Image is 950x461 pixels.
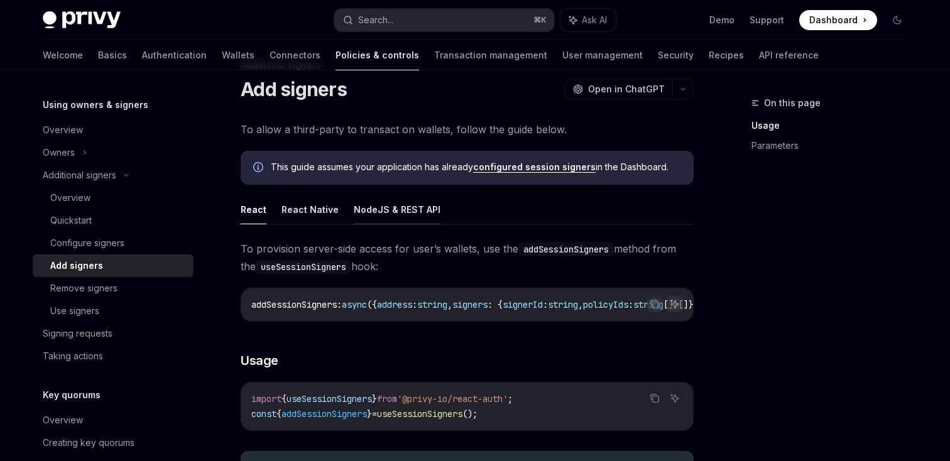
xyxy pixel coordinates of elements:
span: Open in ChatGPT [588,83,665,95]
span: = [372,408,377,420]
a: Remove signers [33,277,194,300]
a: Policies & controls [336,40,419,70]
a: configured session signers [473,161,596,173]
h5: Using owners & signers [43,97,148,112]
span: : [543,299,548,310]
span: signerId [503,299,543,310]
div: Use signers [50,303,99,318]
a: Recipes [709,40,744,70]
span: To allow a third-party to transact on wallets, follow the guide below. [241,121,694,138]
a: Quickstart [33,209,194,232]
a: Parameters [751,136,917,156]
span: Dashboard [809,14,858,26]
code: useSessionSigners [256,260,351,274]
span: address [377,299,412,310]
span: useSessionSigners [287,393,372,404]
div: Owners [43,145,75,160]
a: Support [750,14,784,26]
a: Welcome [43,40,83,70]
div: Search... [358,13,393,28]
button: Open in ChatGPT [565,79,672,100]
a: API reference [759,40,819,70]
span: : { [488,299,503,310]
span: This guide assumes your application has already in the Dashboard. [271,161,681,173]
span: []}[]}) [663,299,699,310]
code: addSessionSigners [518,242,614,256]
span: signers [452,299,488,310]
a: Configure signers [33,232,194,254]
span: from [377,393,397,404]
span: addSessionSigners [251,299,337,310]
span: const [251,408,276,420]
span: ⌘ K [533,15,547,25]
button: Ask AI [560,9,616,31]
button: NodeJS & REST API [354,195,440,224]
a: Overview [33,187,194,209]
div: Add signers [50,258,103,273]
a: Use signers [33,300,194,322]
button: Copy the contents from the code block [647,296,663,312]
a: User management [562,40,643,70]
span: (); [462,408,478,420]
a: Connectors [270,40,320,70]
a: Basics [98,40,127,70]
a: Add signers [33,254,194,277]
span: addSessionSigners [281,408,367,420]
div: Quickstart [50,213,92,228]
a: Overview [33,409,194,431]
div: Taking actions [43,349,103,364]
span: import [251,393,281,404]
span: : [337,299,342,310]
div: Creating key quorums [43,435,134,450]
svg: Info [253,162,266,175]
span: { [281,393,287,404]
a: Security [658,40,694,70]
a: Taking actions [33,345,194,367]
div: Overview [43,413,83,428]
img: dark logo [43,11,121,29]
span: , [578,299,583,310]
span: } [367,408,372,420]
span: ({ [367,299,377,310]
div: Signing requests [43,326,112,341]
span: To provision server-side access for user’s wallets, use the method from the hook: [241,240,694,275]
button: Ask AI [667,390,683,406]
button: React [241,195,266,224]
span: async [342,299,367,310]
span: : [628,299,633,310]
span: policyIds [583,299,628,310]
span: string [548,299,578,310]
button: Search...⌘K [334,9,554,31]
a: Usage [751,116,917,136]
span: , [447,299,452,310]
span: { [276,408,281,420]
a: Transaction management [434,40,547,70]
span: : [412,299,417,310]
a: Signing requests [33,322,194,345]
a: Overview [33,119,194,141]
span: } [372,393,377,404]
span: string [417,299,447,310]
button: React Native [281,195,339,224]
div: Overview [50,190,90,205]
div: Additional signers [43,168,116,183]
span: On this page [764,95,821,111]
span: '@privy-io/react-auth' [397,393,508,404]
a: Demo [709,14,734,26]
div: Remove signers [50,281,117,296]
div: Overview [43,122,83,138]
span: string [633,299,663,310]
button: Copy the contents from the code block [647,390,663,406]
a: Creating key quorums [33,431,194,454]
h5: Key quorums [43,388,101,403]
button: Toggle dark mode [887,10,907,30]
a: Dashboard [799,10,877,30]
span: Ask AI [582,14,607,26]
h1: Add signers [241,78,347,100]
span: useSessionSigners [377,408,462,420]
button: Ask AI [667,296,683,312]
a: Wallets [222,40,254,70]
span: ; [508,393,513,404]
span: Usage [241,352,278,369]
div: Configure signers [50,236,124,251]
